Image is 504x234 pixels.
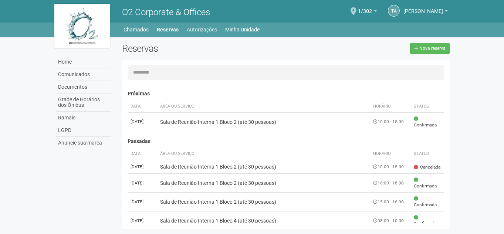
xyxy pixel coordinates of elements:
[358,1,372,14] span: 1/302
[54,4,110,48] img: logo.jpg
[122,7,210,17] span: O2 Corporate & Offices
[358,9,377,15] a: 1/302
[157,211,371,230] td: Sala de Reunião Interna 1 Bloco 4 (até 30 pessoas)
[128,91,444,96] h4: Próximas
[157,112,371,131] td: Sala de Reunião Interna 1 Bloco 2 (até 30 pessoas)
[56,56,111,68] a: Home
[157,193,371,211] td: Sala de Reunião Interna 1 Bloco 2 (até 30 pessoas)
[128,101,157,113] th: Data
[157,174,371,193] td: Sala de Reunião Interna 1 Bloco 2 (até 30 pessoas)
[56,124,111,137] a: LGPD
[370,160,411,174] td: 10:00 - 15:00
[56,137,111,149] a: Anuncie sua marca
[128,148,157,160] th: Data
[128,174,157,193] td: [DATE]
[128,211,157,230] td: [DATE]
[414,177,441,189] span: Confirmada
[128,139,444,144] h4: Passadas
[128,112,157,131] td: [DATE]
[187,24,217,35] a: Autorizações
[414,196,441,208] span: Confirmada
[411,148,444,160] th: Status
[56,68,111,81] a: Comunicados
[56,112,111,124] a: Ramais
[414,214,441,227] span: Confirmada
[122,43,280,54] h2: Reservas
[411,101,444,113] th: Status
[370,148,411,160] th: Horário
[157,24,179,35] a: Reservas
[225,24,260,35] a: Minha Unidade
[370,112,411,131] td: 10:00 - 15:00
[419,46,446,51] span: Nova reserva
[410,43,450,54] a: Nova reserva
[403,1,443,14] span: Thamiris Abdala
[414,116,441,128] span: Confirmada
[157,148,371,160] th: Área ou Serviço
[370,211,411,230] td: 08:00 - 10:00
[370,174,411,193] td: 16:00 - 18:00
[388,5,400,17] a: TA
[124,24,149,35] a: Chamados
[128,160,157,174] td: [DATE]
[403,9,448,15] a: [PERSON_NAME]
[56,94,111,112] a: Grade de Horários dos Ônibus
[128,193,157,211] td: [DATE]
[370,193,411,211] td: 15:00 - 16:00
[414,164,440,170] span: Cancelada
[157,160,371,174] td: Sala de Reunião Interna 1 Bloco 2 (até 30 pessoas)
[157,101,371,113] th: Área ou Serviço
[56,81,111,94] a: Documentos
[370,101,411,113] th: Horário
